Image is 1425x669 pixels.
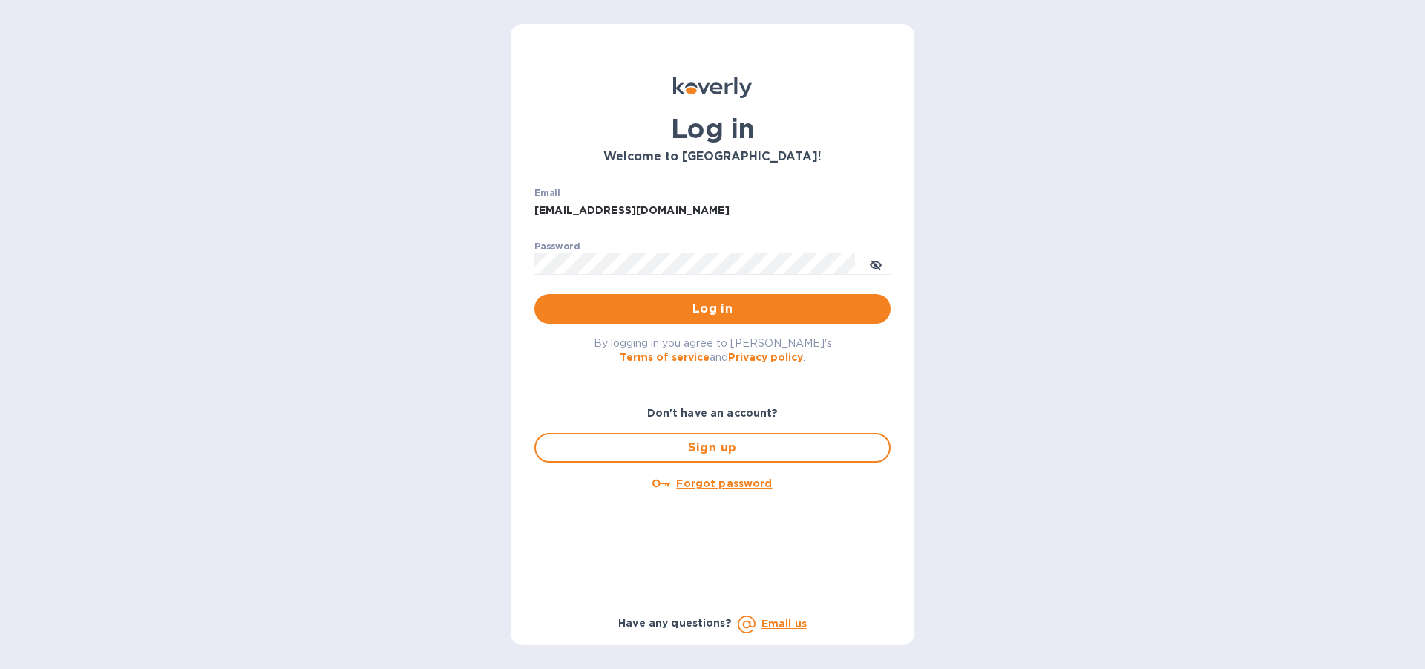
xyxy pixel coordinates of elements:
[548,439,877,457] span: Sign up
[728,351,803,363] a: Privacy policy
[647,407,779,419] b: Don't have an account?
[534,294,891,324] button: Log in
[534,189,560,198] label: Email
[618,617,732,629] b: Have any questions?
[676,477,772,489] u: Forgot password
[620,351,710,363] a: Terms of service
[761,618,807,630] a: Email us
[534,433,891,463] button: Sign up
[534,150,891,164] h3: Welcome to [GEOGRAPHIC_DATA]!
[534,113,891,144] h1: Log in
[861,249,891,278] button: toggle password visibility
[673,77,752,98] img: Koverly
[594,337,832,363] span: By logging in you agree to [PERSON_NAME]'s and .
[546,300,879,318] span: Log in
[534,200,891,222] input: Enter email address
[534,242,580,251] label: Password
